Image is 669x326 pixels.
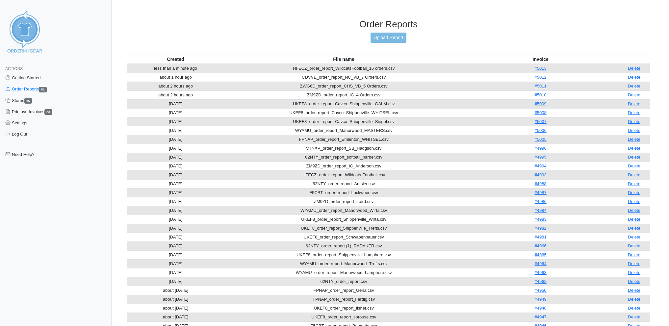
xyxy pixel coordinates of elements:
td: less than a minute ago [127,64,224,73]
th: Invoice [463,55,618,64]
a: #4993 [535,172,547,177]
a: #4987 [535,190,547,195]
td: HFECZ_order_report_Wildcats Football.csv [224,170,463,179]
td: UKEF8_order_report_sprouse.csv [224,313,463,321]
td: [DATE] [127,153,224,162]
a: #5011 [535,84,547,88]
td: about [DATE] [127,313,224,321]
a: Delete [628,155,640,160]
a: Delete [628,288,640,293]
a: #4950 [535,288,547,293]
span: 80 [44,109,52,115]
a: #4984 [535,208,547,213]
td: UKEF8_order_report_Shippenville_Trefts.csv [224,224,463,233]
a: #4988 [535,181,547,186]
a: #4996 [535,146,547,151]
td: about 1 hour ago [127,73,224,82]
td: UKEF8_order_report_Shippenville_Wirta.csv [224,215,463,224]
td: [DATE] [127,233,224,241]
td: CDVVE_order_report_NC_VB_7 Orders.csv [224,73,463,82]
td: WYAMU_order_report_Manorwood_Lamphere.csv [224,268,463,277]
a: Delete [628,261,640,266]
a: Delete [628,190,640,195]
td: UKEF8_order_report_Cavco_Shippenville_Siegel.csv [224,117,463,126]
th: Created [127,55,224,64]
a: Delete [628,119,640,124]
a: #4965 [535,252,547,257]
td: [DATE] [127,259,224,268]
td: [DATE] [127,197,224,206]
td: about [DATE] [127,304,224,313]
td: [DATE] [127,170,224,179]
a: #4966 [535,243,547,248]
td: ZM9ZD_order_report_IC_4 Orders.csv [224,90,463,99]
a: #5006 [535,128,547,133]
td: [DATE] [127,250,224,259]
td: 62NTY_order_report (1)_RADAKER.csv [224,241,463,250]
a: #4986 [535,199,547,204]
a: Delete [628,243,640,248]
a: #4948 [535,306,547,311]
td: UKEF8_order_report_fisher.csv [224,304,463,313]
td: [DATE] [127,215,224,224]
a: #4963 [535,270,547,275]
td: 62NTY_order_report_Amsler.csv [224,179,463,188]
a: #4995 [535,155,547,160]
a: Delete [628,92,640,97]
td: [DATE] [127,268,224,277]
td: about [DATE] [127,286,224,295]
td: UKEF8_order_report_Schwabenbauer.csv [224,233,463,241]
td: FPNAP_order_report_Ferdig.csv [224,295,463,304]
td: [DATE] [127,99,224,108]
td: [DATE] [127,224,224,233]
td: [DATE] [127,241,224,250]
a: #4982 [535,226,547,231]
a: Delete [628,270,640,275]
td: [DATE] [127,277,224,286]
a: #5007 [535,119,547,124]
a: #5008 [535,110,547,115]
td: WYAMU_order_report_Manorwood_Wirta.csv [224,206,463,215]
td: [DATE] [127,126,224,135]
td: FPNAP_order_report_Gena.csv [224,286,463,295]
span: 15 [24,98,32,104]
a: Delete [628,208,640,213]
a: #4983 [535,217,547,222]
a: Delete [628,163,640,168]
a: Delete [628,128,640,133]
td: ZWG6D_order_report_CHS_VB_5 Orders.csv [224,82,463,90]
a: #5013 [535,66,547,71]
a: Delete [628,75,640,80]
a: #5012 [535,75,547,80]
a: Delete [628,252,640,257]
td: WYAMU_order_report_Manorwood_Trefts.csv [224,259,463,268]
td: about [DATE] [127,295,224,304]
a: Delete [628,66,640,71]
td: about 2 hours ago [127,90,224,99]
a: Delete [628,297,640,302]
td: about 2 hours ago [127,82,224,90]
a: Delete [628,172,640,177]
td: [DATE] [127,206,224,215]
td: UKEF8_order_report_Cavco_Shippenville_WHITSEL.csv [224,108,463,117]
td: [DATE] [127,162,224,170]
a: Delete [628,306,640,311]
a: Delete [628,110,640,115]
td: ZM9ZD_order_report_IC_Anderson.csv [224,162,463,170]
a: Delete [628,181,640,186]
td: WYAMU_order_report_Manorwood_MASTERS.csv [224,126,463,135]
a: Delete [628,137,640,142]
td: UKEF8_order_report_Cavco_Shippenville_GALM.csv [224,99,463,108]
a: Delete [628,235,640,239]
a: #4949 [535,297,547,302]
a: Upload Report [371,33,406,43]
a: #5010 [535,92,547,97]
td: 62NTY_order_report_softball_barber.csv [224,153,463,162]
a: #4964 [535,261,547,266]
td: FPNAP_order_report_Emlenton_WHITSEL.csv [224,135,463,144]
a: Delete [628,84,640,88]
a: Delete [628,279,640,284]
td: ZM9ZD_order_report_Laird.csv [224,197,463,206]
td: F5CBT_order_report_Lockwood.csv [224,188,463,197]
td: UKEF8_order_report_Shippenville_Lamphere.csv [224,250,463,259]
